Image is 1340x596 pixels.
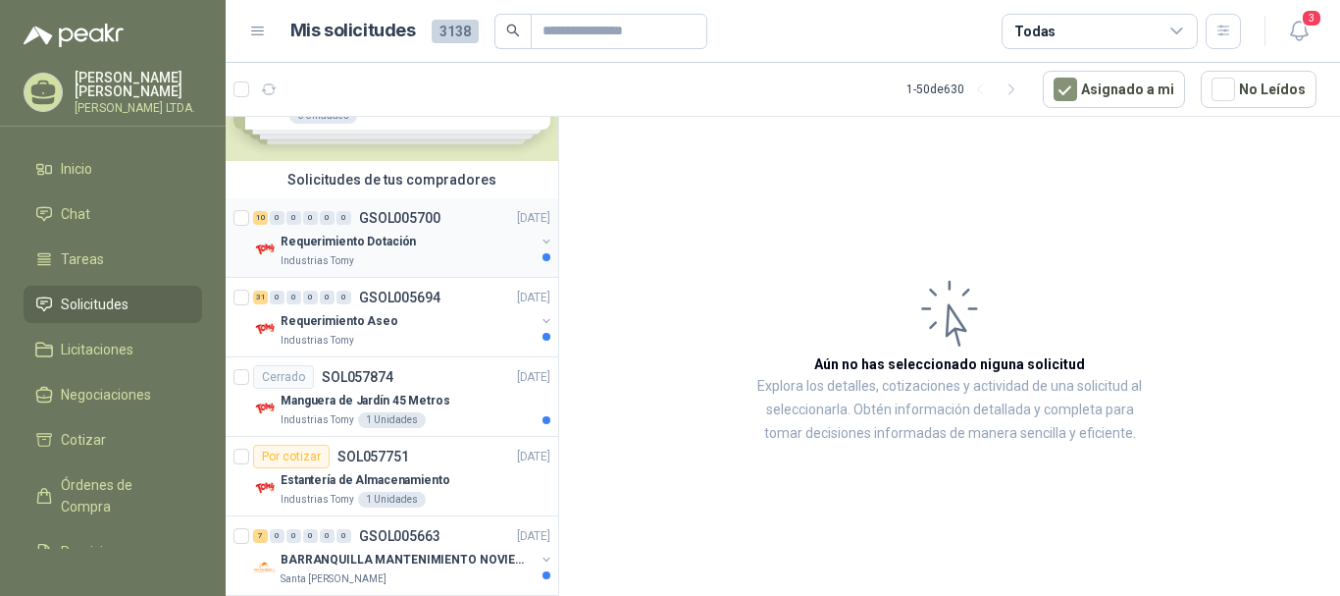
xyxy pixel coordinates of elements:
span: Negociaciones [61,384,151,406]
p: [PERSON_NAME] [PERSON_NAME] [75,71,202,98]
span: Inicio [61,158,92,180]
div: Solicitudes de tus compradores [226,161,558,198]
div: 31 [253,291,268,304]
img: Logo peakr [24,24,124,47]
p: Industrias Tomy [281,412,354,428]
img: Company Logo [253,397,277,420]
a: Inicio [24,150,202,188]
div: 0 [320,291,335,304]
div: 0 [320,211,335,225]
div: 0 [286,291,301,304]
div: 0 [336,529,351,543]
span: Remisiones [61,541,133,563]
p: Industrias Tomy [281,253,354,269]
span: Solicitudes [61,294,129,315]
img: Company Logo [253,476,277,500]
img: Company Logo [253,317,277,341]
h3: Aún no has seleccionado niguna solicitud [814,353,1085,375]
img: Company Logo [253,556,277,579]
h1: Mis solicitudes [290,17,416,45]
p: Santa [PERSON_NAME] [281,571,387,587]
div: 0 [270,529,284,543]
a: Órdenes de Compra [24,466,202,525]
p: GSOL005700 [359,211,440,225]
span: 3138 [432,20,479,43]
p: [DATE] [517,209,550,228]
div: 0 [320,529,335,543]
a: Tareas [24,241,202,278]
button: 3 [1281,14,1316,49]
a: Remisiones [24,533,202,570]
div: Cerrado [253,365,314,389]
a: Negociaciones [24,376,202,413]
a: Licitaciones [24,331,202,368]
p: GSOL005694 [359,291,440,304]
a: Chat [24,195,202,233]
p: [DATE] [517,289,550,307]
a: 10 0 0 0 0 0 GSOL005700[DATE] Company LogoRequerimiento DotaciónIndustrias Tomy [253,206,554,269]
div: Todas [1014,21,1056,42]
p: Requerimiento Aseo [281,312,398,331]
img: Company Logo [253,238,277,261]
div: 0 [303,211,318,225]
button: No Leídos [1201,71,1316,108]
p: SOL057874 [322,370,393,384]
a: Por cotizarSOL057751[DATE] Company LogoEstantería de AlmacenamientoIndustrias Tomy1 Unidades [226,437,558,516]
p: Requerimiento Dotación [281,233,416,251]
div: 0 [286,211,301,225]
p: [DATE] [517,368,550,387]
div: 0 [286,529,301,543]
p: BARRANQUILLA MANTENIMIENTO NOVIEMBRE [281,551,525,569]
div: 0 [303,529,318,543]
div: 0 [303,291,318,304]
p: Estantería de Almacenamiento [281,471,450,490]
p: SOL057751 [337,450,409,463]
a: 7 0 0 0 0 0 GSOL005663[DATE] Company LogoBARRANQUILLA MANTENIMIENTO NOVIEMBRESanta [PERSON_NAME] [253,524,554,587]
a: CerradoSOL057874[DATE] Company LogoManguera de Jardín 45 MetrosIndustrias Tomy1 Unidades [226,357,558,437]
span: 3 [1301,9,1322,27]
p: [PERSON_NAME] LTDA. [75,102,202,114]
div: 0 [270,291,284,304]
div: 10 [253,211,268,225]
p: Explora los detalles, cotizaciones y actividad de una solicitud al seleccionarla. Obtén informaci... [755,375,1144,446]
span: Órdenes de Compra [61,474,183,517]
span: Tareas [61,248,104,270]
span: search [506,24,520,37]
div: 0 [336,291,351,304]
div: 1 Unidades [358,492,426,508]
div: 0 [270,211,284,225]
p: Industrias Tomy [281,333,354,349]
div: 7 [253,529,268,543]
p: Industrias Tomy [281,492,354,508]
p: [DATE] [517,527,550,546]
a: Solicitudes [24,286,202,323]
p: Manguera de Jardín 45 Metros [281,392,450,410]
div: Por cotizar [253,445,330,468]
span: Cotizar [61,429,106,451]
a: 31 0 0 0 0 0 GSOL005694[DATE] Company LogoRequerimiento AseoIndustrias Tomy [253,286,554,349]
span: Chat [61,203,90,225]
div: 1 - 50 de 630 [906,74,1027,105]
p: [DATE] [517,448,550,466]
span: Licitaciones [61,339,133,360]
a: Cotizar [24,421,202,459]
div: 0 [336,211,351,225]
div: 1 Unidades [358,412,426,428]
p: GSOL005663 [359,529,440,543]
button: Asignado a mi [1043,71,1185,108]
